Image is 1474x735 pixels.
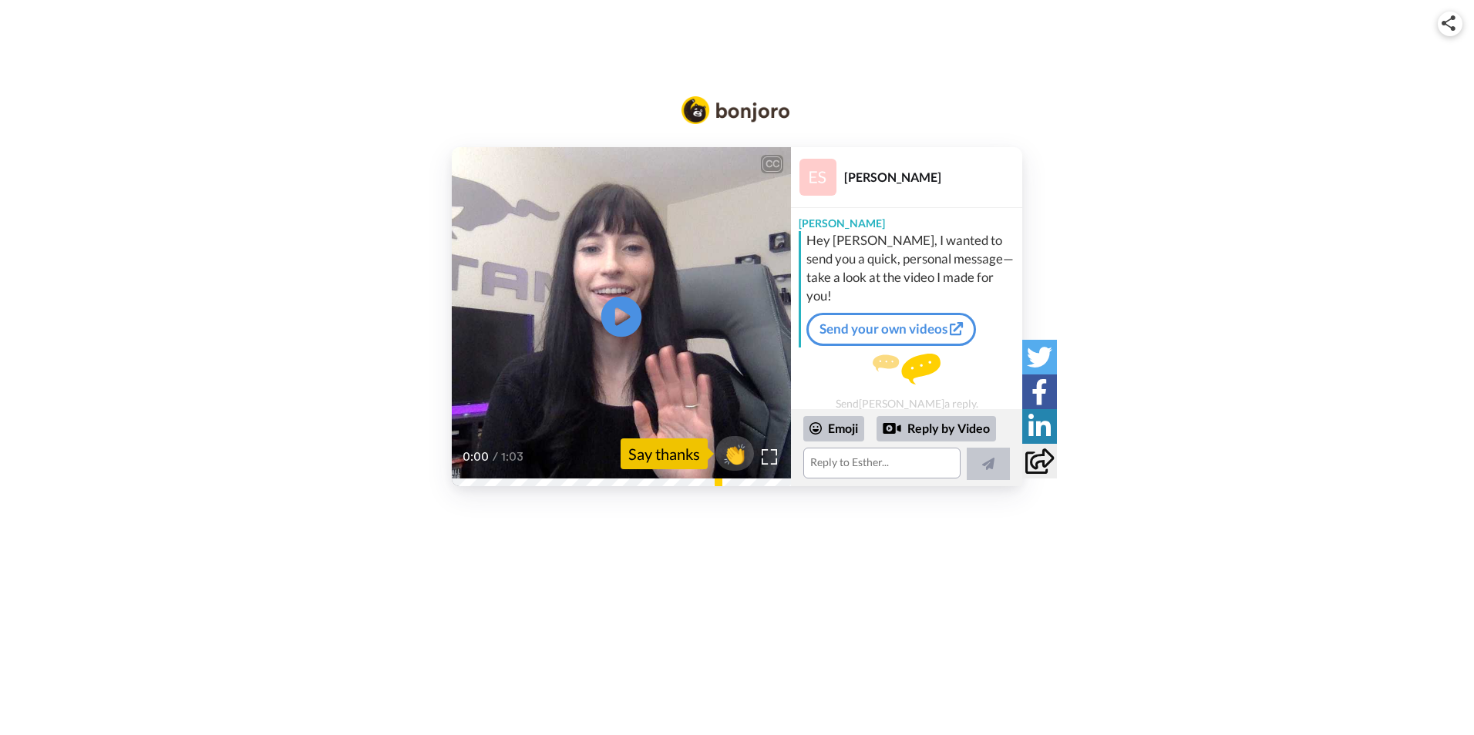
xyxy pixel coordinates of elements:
[806,231,1018,305] div: Hey [PERSON_NAME], I wanted to send you a quick, personal message—take a look at the video I made...
[501,448,528,466] span: 1:03
[883,419,901,438] div: Reply by Video
[799,159,836,196] img: Profile Image
[621,438,708,469] div: Say thanks
[806,313,976,345] a: Send your own videos
[803,416,864,441] div: Emoji
[681,96,789,124] img: Bonjoro Logo
[463,448,490,466] span: 0:00
[1442,15,1455,31] img: ic_share.svg
[873,354,941,384] img: message.svg
[715,441,754,466] span: 👏
[844,169,1021,184] div: [PERSON_NAME]
[791,208,1022,231] div: [PERSON_NAME]
[877,416,996,442] div: Reply by Video
[762,449,777,465] img: Full screen
[791,354,1022,410] div: Send [PERSON_NAME] a reply.
[762,156,782,172] div: CC
[715,436,754,471] button: 👏
[493,448,498,466] span: /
